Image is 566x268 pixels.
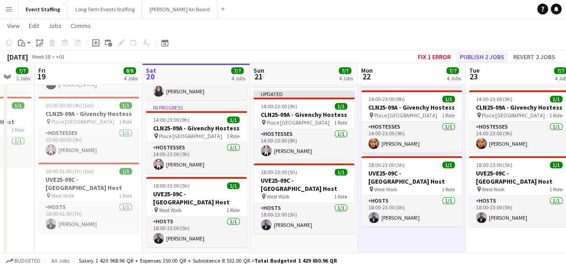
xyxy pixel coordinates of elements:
span: West Walk [267,193,290,200]
span: View [7,22,20,30]
app-card-role: Hostesses1/115:00-00:00 (9h)[PERSON_NAME] [38,128,139,159]
span: West Walk [51,192,74,199]
button: Budgeted [5,256,42,266]
div: 4 Jobs [124,75,138,82]
span: Place [GEOGRAPHIC_DATA] [374,112,437,119]
app-job-card: Updated14:00-23:00 (9h)1/1CLN25-09A - Givenchy Hostess Place [GEOGRAPHIC_DATA]1 RoleHostesses1/11... [254,90,354,160]
span: 23 [467,71,479,82]
button: [PERSON_NAME] An Board [142,0,217,18]
span: 18:00-23:00 (5h) [368,162,405,168]
app-card-role: Hosts1/118:00-01:00 (7h)[PERSON_NAME] [38,202,139,233]
h3: CLN25-09A - Givenchy Hostess [146,124,247,132]
span: 1/1 [550,96,562,102]
h3: UVE25-09C - [GEOGRAPHIC_DATA] Host [38,176,139,192]
button: Event Staffing [18,0,68,18]
div: 18:00-23:00 (5h)1/1UVE25-09C - [GEOGRAPHIC_DATA] Host West Walk1 RoleHosts1/118:00-23:00 (5h)[PER... [146,177,247,247]
span: 1/1 [119,102,132,109]
button: Fix 1 error [414,51,454,63]
app-job-card: 14:00-23:00 (9h)1/1CLN25-09A - Givenchy Hostess Place [GEOGRAPHIC_DATA]1 RoleHostesses1/114:00-23... [361,90,462,152]
span: 7/7 [231,67,244,74]
div: 3 Jobs [16,75,30,82]
span: 18:00-23:00 (5h) [261,169,297,176]
span: 7/7 [16,67,28,74]
span: Jobs [48,22,62,30]
app-card-role: Hostesses1/112:00-21:00 (9h)[PERSON_NAME] [146,69,247,100]
div: 4 Jobs [339,75,353,82]
span: Total Budgeted 1 429 650.96 QR [254,257,337,264]
span: 14:00-23:00 (9h) [153,116,190,123]
h3: UVE25-09C - [GEOGRAPHIC_DATA] Host [146,190,247,206]
span: 14:00-23:00 (9h) [368,96,405,102]
span: West Walk [374,186,397,193]
button: Publish 2 jobs [456,51,508,63]
a: Edit [25,20,43,32]
span: 1 Role [119,118,132,125]
app-job-card: 15:00-00:00 (9h) (Sat)1/1CLN25-09A - Givenchy Hostess Place [GEOGRAPHIC_DATA]1 RoleHostesses1/115... [38,97,139,159]
h3: UVE25-09C - [GEOGRAPHIC_DATA] Host [254,176,354,193]
span: Sat [146,66,156,74]
span: 1/1 [227,116,240,123]
span: 1 Role [119,192,132,199]
span: Tue [469,66,479,74]
button: Revert 2 jobs [510,51,559,63]
a: Comms [67,20,95,32]
div: [DATE] [7,52,28,61]
h3: CLN25-09A - Givenchy Hostess [38,110,139,118]
span: 1 Role [442,112,455,119]
span: 1 Role [226,133,240,139]
span: 1 Role [442,186,455,193]
div: 18:00-23:00 (5h)1/1UVE25-09C - [GEOGRAPHIC_DATA] Host West Walk1 RoleHosts1/118:00-23:00 (5h)[PER... [361,156,462,226]
div: Updated [254,90,354,97]
div: Salary 1 420 968.96 QR + Expenses 150.00 QR + Subsistence 8 532.00 QR = [79,257,337,264]
span: Edit [29,22,39,30]
span: 7/7 [339,67,351,74]
span: Budgeted [14,258,41,264]
h3: CLN25-09A - Givenchy Hostess [254,111,354,119]
span: 14:00-23:00 (9h) [476,96,512,102]
div: +03 [56,53,64,60]
span: 7/7 [446,67,459,74]
span: Place [GEOGRAPHIC_DATA] [482,112,545,119]
span: Mon [361,66,373,74]
a: View [4,20,23,32]
span: 1 Role [11,126,24,133]
app-card-role: Hostesses1/114:00-23:00 (9h)[PERSON_NAME] [254,129,354,160]
h3: CLN25-09A - Givenchy Hostess [361,103,462,111]
span: West Walk [159,207,182,213]
a: Jobs [45,20,65,32]
span: West Walk [482,186,505,193]
span: 1/1 [442,96,455,102]
span: Place [GEOGRAPHIC_DATA] [267,119,330,126]
span: 1/1 [335,103,347,110]
app-card-role: Hostesses1/114:00-23:00 (9h)[PERSON_NAME] [361,122,462,152]
span: 18:00-23:00 (5h) [153,182,190,189]
span: All jobs [50,257,71,264]
span: 22 [360,71,373,82]
button: Long Term Events Staffing [68,0,142,18]
span: 1/1 [335,169,347,176]
span: Fri [38,66,45,74]
div: 18:00-01:00 (7h) (Sat)1/1UVE25-09C - [GEOGRAPHIC_DATA] Host West Walk1 RoleHosts1/118:00-01:00 (7... [38,162,139,233]
div: In progress [146,104,247,111]
app-card-role: Hosts1/118:00-23:00 (5h)[PERSON_NAME] [361,196,462,226]
span: 1/1 [12,102,24,109]
span: 19 [37,71,45,82]
span: 21 [252,71,264,82]
span: 1 Role [549,186,562,193]
span: 1/1 [550,162,562,168]
span: 14:00-23:00 (9h) [261,103,297,110]
app-job-card: 18:00-23:00 (5h)1/1UVE25-09C - [GEOGRAPHIC_DATA] Host West Walk1 RoleHosts1/118:00-23:00 (5h)[PER... [254,163,354,234]
span: 1/1 [119,168,132,175]
app-job-card: In progress14:00-23:00 (9h)1/1CLN25-09A - Givenchy Hostess Place [GEOGRAPHIC_DATA]1 RoleHostesses... [146,104,247,173]
h3: UVE25-09C - [GEOGRAPHIC_DATA] Host [361,169,462,185]
span: Sun [254,66,264,74]
span: 15:00-00:00 (9h) (Sat) [45,102,94,109]
span: Comms [71,22,91,30]
span: 1/1 [442,162,455,168]
span: 20 [145,71,156,82]
span: Place [GEOGRAPHIC_DATA] [159,133,222,139]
